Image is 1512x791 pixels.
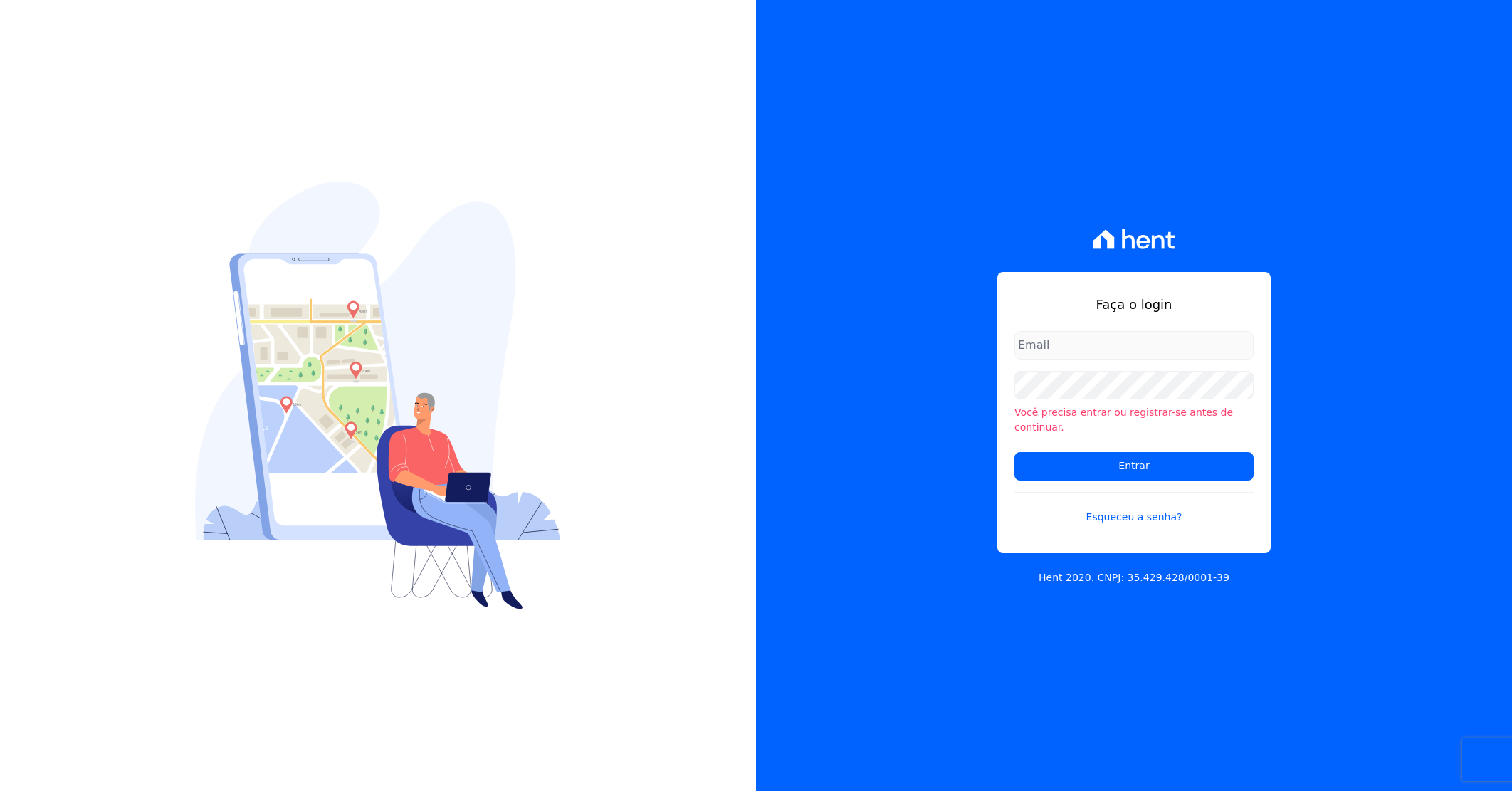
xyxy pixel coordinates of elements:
li: Você precisa entrar ou registrar-se antes de continuar. [1014,405,1254,435]
input: Email [1014,331,1254,360]
p: Hent 2020. CNPJ: 35.429.428/0001-39 [1039,570,1229,585]
input: Entrar [1014,452,1254,481]
h1: Faça o login [1014,295,1254,314]
img: Login [195,182,561,609]
a: Esqueceu a senha? [1014,492,1254,525]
